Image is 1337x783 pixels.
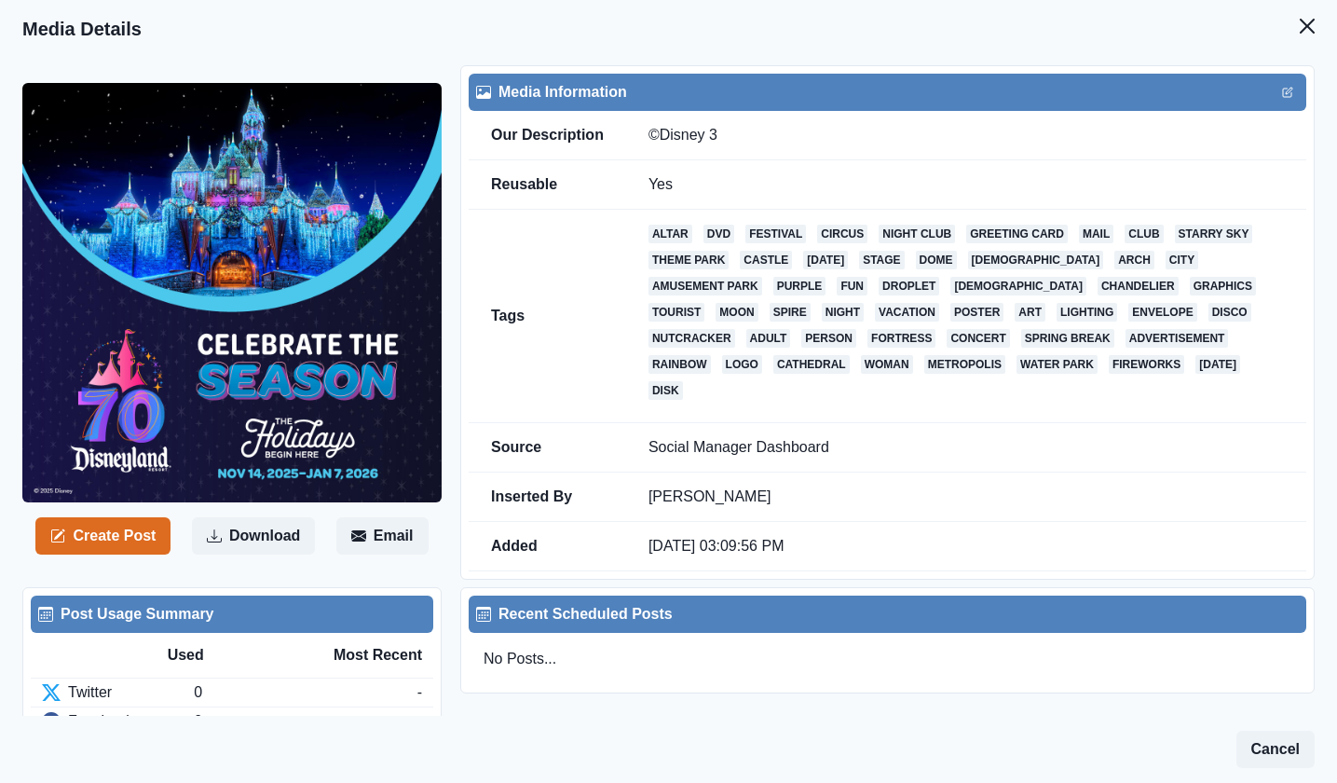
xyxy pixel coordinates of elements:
[648,438,1284,457] p: Social Manager Dashboard
[950,303,1003,322] a: poster
[469,210,626,423] td: Tags
[1015,303,1045,322] a: art
[875,303,939,322] a: vacation
[648,225,692,243] a: altar
[192,517,315,555] button: Download
[1166,251,1198,269] a: city
[703,225,734,243] a: dvd
[770,303,811,322] a: spire
[294,644,422,666] div: Most Recent
[740,251,792,269] a: castle
[1208,303,1251,322] a: disco
[417,710,422,733] div: -
[722,355,762,374] a: logo
[1126,329,1229,348] a: advertisement
[1236,731,1315,768] button: Cancel
[1114,251,1154,269] a: arch
[966,225,1068,243] a: greeting card
[1276,81,1299,103] button: Edit
[1079,225,1113,243] a: mail
[469,633,1306,685] div: No Posts...
[417,681,422,704] div: -
[38,603,426,625] div: Post Usage Summary
[822,303,864,322] a: night
[476,603,1299,625] div: Recent Scheduled Posts
[648,329,735,348] a: nutcracker
[626,522,1306,571] td: [DATE] 03:09:56 PM
[867,329,935,348] a: fortress
[817,225,867,243] a: circus
[1098,277,1179,295] a: chandelier
[1128,303,1196,322] a: envelope
[916,251,957,269] a: dome
[1109,355,1184,374] a: fireworks
[648,381,683,400] a: disk
[1190,277,1256,295] a: graphics
[35,517,171,555] button: Create Post
[648,355,711,374] a: rainbow
[648,251,729,269] a: theme park
[746,329,791,348] a: adult
[168,644,295,666] div: Used
[1175,225,1253,243] a: starry sky
[837,277,867,295] a: fun
[716,303,757,322] a: moon
[648,277,762,295] a: amusement park
[469,111,626,160] td: Our Description
[626,111,1306,160] td: ©Disney 3
[648,303,704,322] a: tourist
[22,83,442,502] img: pwezvplp0rylpekfyxa0
[745,225,806,243] a: festival
[469,522,626,571] td: Added
[879,225,955,243] a: night club
[336,517,429,555] button: Email
[648,488,771,504] a: [PERSON_NAME]
[469,423,626,473] td: Source
[861,355,913,374] a: woman
[476,81,1299,103] div: Media Information
[194,710,416,733] div: 0
[773,355,850,374] a: cathedral
[42,681,194,704] div: Twitter
[1021,329,1114,348] a: spring break
[626,160,1306,210] td: Yes
[42,710,194,733] div: Facebook
[801,329,856,348] a: person
[924,355,1005,374] a: metropolis
[469,160,626,210] td: Reusable
[950,277,1086,295] a: [DEMOGRAPHIC_DATA]
[1289,7,1326,45] button: Close
[879,277,939,295] a: droplet
[947,329,1009,348] a: concert
[1057,303,1117,322] a: lighting
[968,251,1104,269] a: [DEMOGRAPHIC_DATA]
[194,681,416,704] div: 0
[469,473,626,522] td: Inserted By
[1195,355,1240,374] a: [DATE]
[1125,225,1163,243] a: club
[773,277,826,295] a: purple
[859,251,904,269] a: stage
[803,251,848,269] a: [DATE]
[1016,355,1098,374] a: water park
